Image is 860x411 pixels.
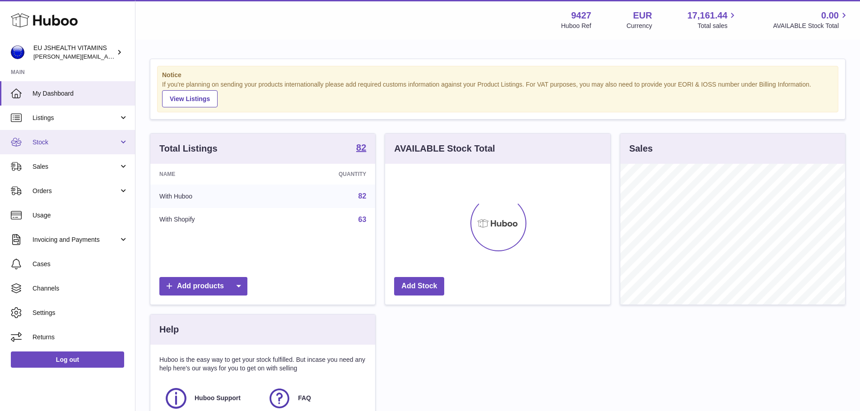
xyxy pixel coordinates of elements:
span: Sales [33,162,119,171]
span: Channels [33,284,128,293]
div: Huboo Ref [561,22,591,30]
span: [PERSON_NAME][EMAIL_ADDRESS][DOMAIN_NAME] [33,53,181,60]
span: Settings [33,309,128,317]
div: If you're planning on sending your products internationally please add required customs informati... [162,80,833,107]
span: AVAILABLE Stock Total [773,22,849,30]
span: Cases [33,260,128,268]
h3: Help [159,323,179,336]
a: 63 [358,216,367,223]
a: 17,161.44 Total sales [687,9,738,30]
div: EU JSHEALTH VITAMINS [33,44,115,61]
a: Add Stock [394,277,444,296]
a: FAQ [267,386,362,411]
span: Usage [33,211,128,220]
a: Add products [159,277,247,296]
a: 82 [356,143,366,154]
span: Listings [33,114,119,122]
span: My Dashboard [33,89,128,98]
span: Returns [33,333,128,342]
strong: EUR [633,9,652,22]
td: With Shopify [150,208,272,231]
th: Name [150,164,272,185]
span: FAQ [298,394,311,402]
span: Orders [33,187,119,195]
img: laura@jessicasepel.com [11,46,24,59]
span: Stock [33,138,119,147]
td: With Huboo [150,185,272,208]
strong: 9427 [571,9,591,22]
strong: Notice [162,71,833,79]
a: Huboo Support [164,386,258,411]
th: Quantity [272,164,376,185]
div: Currency [627,22,652,30]
span: Huboo Support [195,394,241,402]
span: Total sales [697,22,738,30]
a: Log out [11,351,124,368]
h3: Total Listings [159,143,218,155]
span: Invoicing and Payments [33,236,119,244]
a: View Listings [162,90,218,107]
p: Huboo is the easy way to get your stock fulfilled. But incase you need any help here's our ways f... [159,356,366,373]
h3: AVAILABLE Stock Total [394,143,495,155]
h3: Sales [629,143,653,155]
a: 0.00 AVAILABLE Stock Total [773,9,849,30]
span: 0.00 [821,9,839,22]
span: 17,161.44 [687,9,727,22]
a: 82 [358,192,367,200]
strong: 82 [356,143,366,152]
